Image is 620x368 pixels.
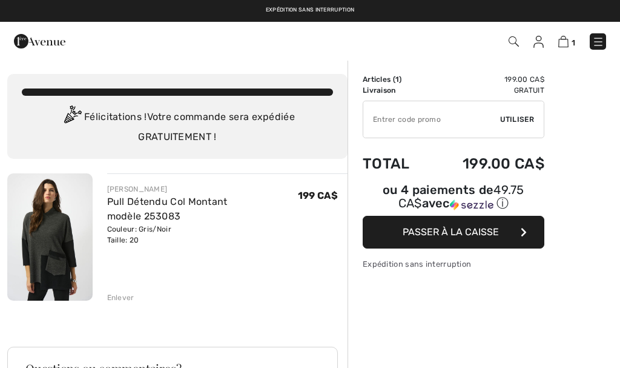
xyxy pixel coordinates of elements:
img: Pull Détendu Col Montant modèle 253083 [7,173,93,301]
button: Passer à la caisse [363,216,544,249]
img: 1ère Avenue [14,29,65,53]
td: Articles ( ) [363,74,429,85]
td: 199.00 CA$ [429,74,544,85]
div: Expédition sans interruption [363,258,544,270]
td: Livraison [363,85,429,96]
div: [PERSON_NAME] [107,184,298,195]
img: Sezzle [450,199,493,210]
div: ou 4 paiements de avec [363,184,544,212]
td: Total [363,143,429,184]
img: Panier d'achat [558,36,569,47]
a: Livraison gratuite dès 99$ [236,6,315,15]
div: Enlever [107,292,134,303]
a: 1 [558,34,575,49]
td: Gratuit [429,85,544,96]
a: 1ère Avenue [14,35,65,46]
img: Menu [592,36,604,48]
img: Congratulation2.svg [60,105,84,130]
div: Félicitations ! Votre commande sera expédiée GRATUITEMENT ! [22,105,333,144]
span: 1 [395,75,399,84]
span: | [323,6,324,15]
div: ou 4 paiements de49.75 CA$avecSezzle Cliquez pour en savoir plus sur Sezzle [363,184,544,216]
input: Code promo [363,101,500,138]
span: Passer à la caisse [403,226,499,238]
img: Recherche [509,36,519,47]
span: 49.75 CA$ [398,182,524,210]
span: Utiliser [500,114,534,125]
span: 1 [572,38,575,47]
a: Pull Détendu Col Montant modèle 253083 [107,196,228,222]
div: Couleur: Gris/Noir Taille: 20 [107,224,298,246]
td: 199.00 CA$ [429,143,544,184]
span: 199 CA$ [298,190,338,201]
a: Retours gratuits [331,6,384,15]
img: Mes infos [533,36,544,48]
